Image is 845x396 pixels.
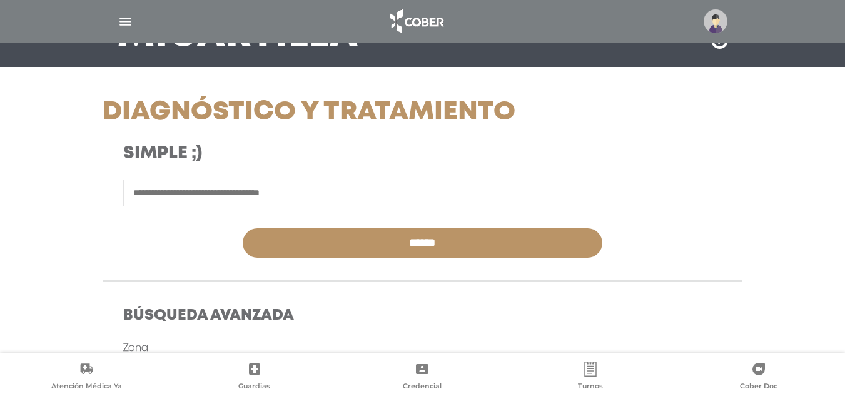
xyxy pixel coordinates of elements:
[123,341,148,356] label: Zona
[578,382,603,393] span: Turnos
[704,9,727,33] img: profile-placeholder.svg
[118,19,358,52] h3: Mi Cartilla
[338,362,507,393] a: Credencial
[118,14,133,29] img: Cober_menu-lines-white.svg
[507,362,675,393] a: Turnos
[383,6,449,36] img: logo_cober_home-white.png
[51,382,122,393] span: Atención Médica Ya
[740,382,777,393] span: Cober Doc
[123,307,722,325] h4: Búsqueda Avanzada
[403,382,442,393] span: Credencial
[3,362,171,393] a: Atención Médica Ya
[103,97,524,128] h1: Diagnóstico y Tratamiento
[674,362,842,393] a: Cober Doc
[171,362,339,393] a: Guardias
[238,382,270,393] span: Guardias
[123,143,503,165] h3: Simple ;)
